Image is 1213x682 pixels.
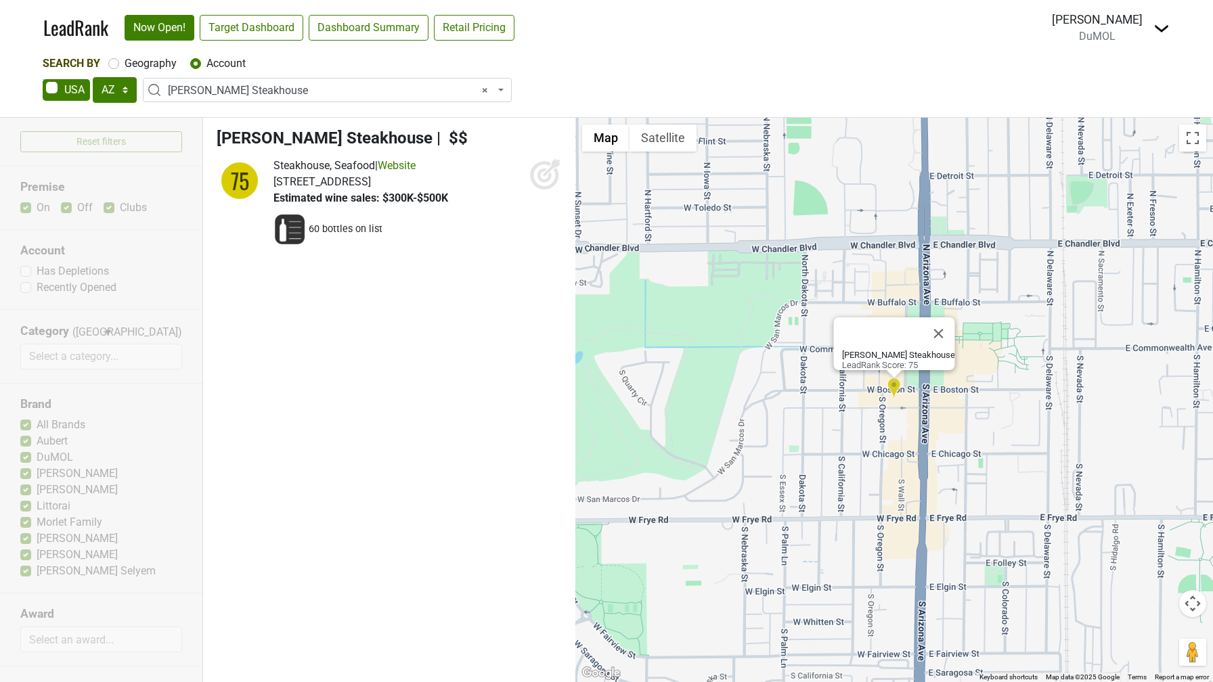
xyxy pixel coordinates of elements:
[1046,673,1120,681] span: Map data ©2025 Google
[979,673,1038,682] button: Keyboard shortcuts
[273,175,371,188] span: [STREET_ADDRESS]
[273,213,306,246] img: Wine List
[168,83,495,99] span: Elliott's Steakhouse
[842,350,955,370] div: LeadRank Score: 75
[219,160,260,201] div: 75
[482,83,488,99] span: Remove all items
[217,158,263,204] img: quadrant_split.svg
[43,14,108,42] a: LeadRank
[273,191,448,204] span: Estimated wine sales: $300K-$500K
[309,223,382,236] span: 60 bottles on list
[378,159,416,172] a: Website
[630,124,697,152] button: Show satellite imagery
[1153,20,1170,37] img: Dropdown Menu
[437,129,468,147] span: | $$
[43,57,100,70] span: Search By
[1179,639,1206,666] button: Drag Pegman onto the map to open Street View
[125,15,194,41] a: Now Open!
[217,129,433,147] span: [PERSON_NAME] Steakhouse
[1079,30,1116,43] span: DuMOL
[1179,590,1206,617] button: Map camera controls
[923,317,955,350] button: Close
[125,55,177,72] label: Geography
[143,78,512,102] span: Elliott's Steakhouse
[887,378,901,400] div: Elliott's Steakhouse
[206,55,246,72] label: Account
[1052,11,1143,28] div: [PERSON_NAME]
[434,15,514,41] a: Retail Pricing
[1179,124,1206,152] button: Toggle fullscreen view
[309,15,428,41] a: Dashboard Summary
[582,124,630,152] button: Show street map
[579,664,623,682] a: Open this area in Google Maps (opens a new window)
[273,159,375,172] span: Steakhouse, Seafood
[1155,673,1209,681] a: Report a map error
[579,664,623,682] img: Google
[273,158,448,174] div: |
[842,350,955,360] b: [PERSON_NAME] Steakhouse
[200,15,303,41] a: Target Dashboard
[1128,673,1147,681] a: Terms (opens in new tab)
